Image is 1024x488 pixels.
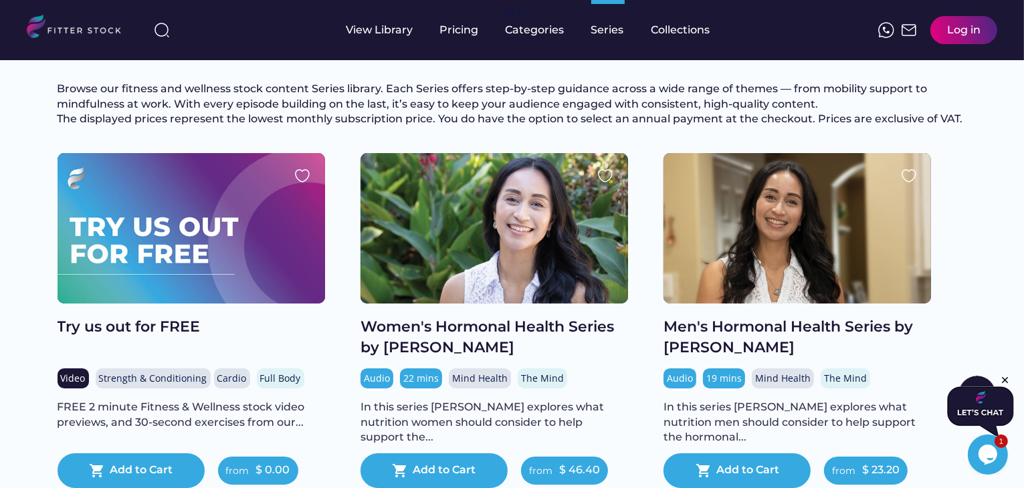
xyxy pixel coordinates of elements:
[755,372,811,385] div: Mind Health
[99,372,207,385] div: Strength & Conditioning
[667,372,693,385] div: Audio
[361,317,628,358] div: Women's Hormonal Health Series by [PERSON_NAME]
[947,374,1014,436] iframe: chat widget
[716,463,779,479] div: Add to Cart
[148,86,225,94] div: Keywords by Traffic
[591,23,625,37] div: Series
[878,22,894,38] img: meteor-icons_whatsapp%20%281%29.svg
[154,22,170,38] img: search-normal%203.svg
[706,372,742,385] div: 19 mins
[413,463,476,479] div: Add to Cart
[133,84,144,95] img: tab_keywords_by_traffic_grey.svg
[226,465,249,478] div: from
[824,372,867,385] div: The Mind
[51,86,120,94] div: Domain Overview
[35,35,147,45] div: Domain: [DOMAIN_NAME]
[529,465,552,478] div: from
[260,372,301,385] div: Full Body
[901,168,917,184] img: heart.svg
[663,317,931,358] div: Men's Hormonal Health Series by [PERSON_NAME]
[89,463,105,479] button: shopping_cart
[901,22,917,38] img: Frame%2051.svg
[27,15,132,42] img: LOGO.svg
[597,168,613,184] img: heart.svg
[506,7,523,20] div: fvck
[361,400,628,445] div: In this series [PERSON_NAME] explores what nutrition women should consider to help support the...
[440,23,479,37] div: Pricing
[346,23,413,37] div: View Library
[256,463,290,477] div: $ 0.00
[364,372,390,385] div: Audio
[110,463,173,479] div: Add to Cart
[452,372,508,385] div: Mind Health
[36,84,47,95] img: tab_domain_overview_orange.svg
[58,317,325,338] div: Try us out for FREE
[58,82,967,126] div: Browse our fitness and wellness stock content Series library. Each Series offers step-by-step gui...
[651,23,710,37] div: Collections
[217,372,247,385] div: Cardio
[37,21,66,32] div: v 4.0.25
[521,372,564,385] div: The Mind
[21,21,32,32] img: logo_orange.svg
[61,372,86,385] div: Video
[663,400,931,445] div: In this series [PERSON_NAME] explores what nutrition men should consider to help support the horm...
[58,400,325,430] div: FREE 2 minute Fitness & Wellness stock video previews, and 30-second exercises from our...
[862,463,900,477] div: $ 23.20
[968,435,1011,475] iframe: chat widget
[506,23,565,37] div: Categories
[21,35,32,45] img: website_grey.svg
[403,372,439,385] div: 22 mins
[559,463,600,477] div: $ 46.40
[947,23,981,37] div: Log in
[294,168,310,184] img: heart.svg
[392,463,408,479] button: shopping_cart
[696,463,712,479] button: shopping_cart
[832,465,855,478] div: from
